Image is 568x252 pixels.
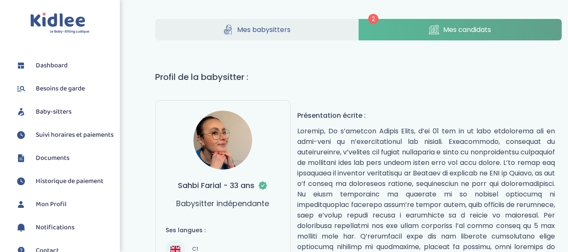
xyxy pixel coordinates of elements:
[368,14,378,24] span: 2
[155,19,358,40] a: Mes babysitters
[36,199,66,210] span: Mon Profil
[15,175,27,188] img: suivihoraire.svg
[15,221,27,234] img: notification.svg
[15,152,27,164] img: documents.svg
[36,153,69,163] span: Documents
[15,82,114,95] a: Besoins de garde
[36,84,85,94] span: Besoins de garde
[178,180,268,191] h3: Sahbi Farial - 33 ans
[15,198,114,211] a: Mon Profil
[36,61,68,71] span: Dashboard
[176,198,269,209] p: Babysitter indépendante
[166,226,280,235] h4: Ses langues :
[155,71,562,83] h1: Profil de la babysitter :
[237,24,291,35] span: Mes babysitters
[15,59,27,72] img: dashboard.svg
[15,106,27,118] img: babysitters.svg
[36,176,103,186] span: Historique de paiement
[15,129,114,141] a: Suivi horaires et paiements
[193,111,252,170] img: avatar
[36,130,114,140] span: Suivi horaires et paiements
[36,223,74,233] span: Notifications
[359,19,562,40] a: Mes candidats
[15,175,114,188] a: Historique de paiement
[297,110,555,121] h4: Présentation écrite :
[15,82,27,95] img: besoin.svg
[15,106,114,118] a: Baby-sitters
[15,129,27,141] img: suivihoraire.svg
[30,13,90,34] img: logo.svg
[36,107,71,117] span: Baby-sitters
[15,198,27,211] img: profil.svg
[15,221,114,234] a: Notifications
[15,152,114,164] a: Documents
[443,24,491,35] span: Mes candidats
[15,59,114,72] a: Dashboard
